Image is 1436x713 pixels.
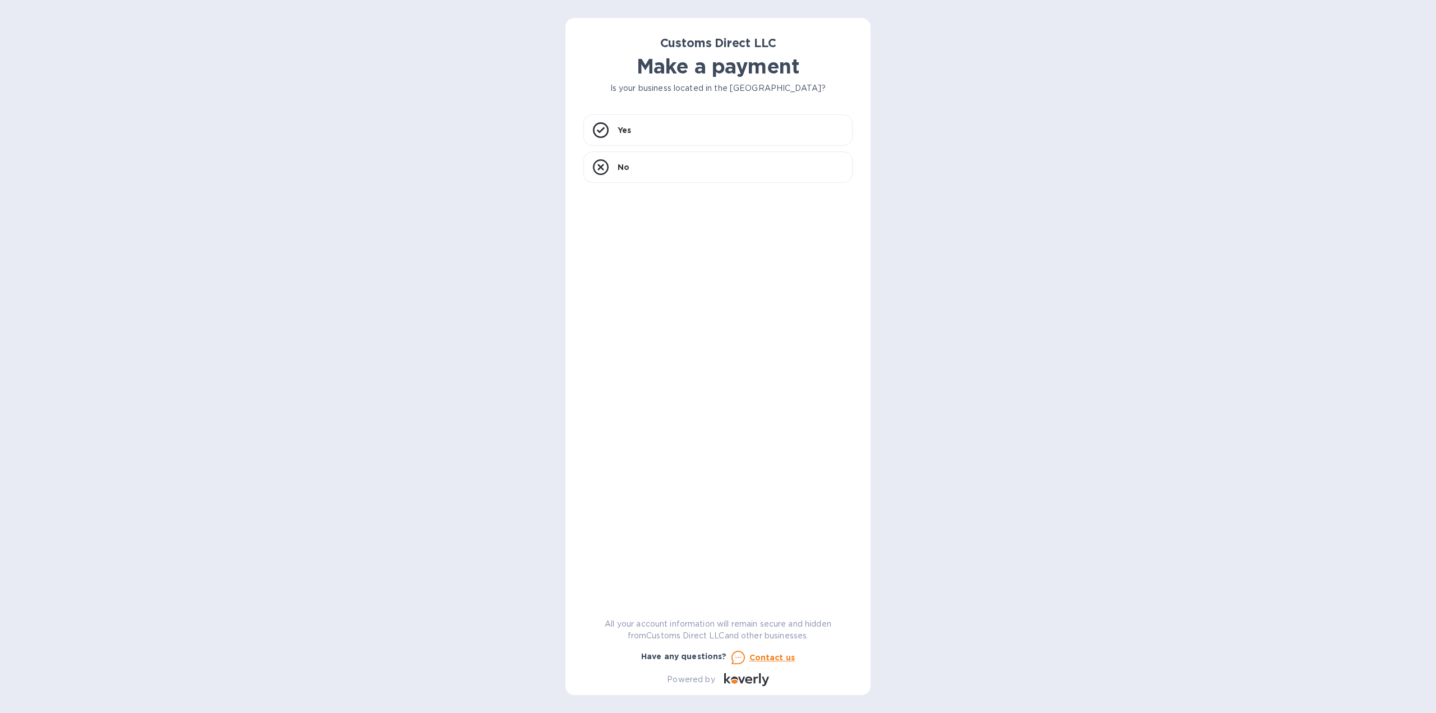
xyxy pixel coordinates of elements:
u: Contact us [749,653,795,662]
p: All your account information will remain secure and hidden from Customs Direct LLC and other busi... [583,618,853,642]
b: Customs Direct LLC [660,36,776,50]
p: No [618,162,629,173]
p: Yes [618,125,631,136]
p: Is your business located in the [GEOGRAPHIC_DATA]? [583,82,853,94]
p: Powered by [667,674,715,686]
h1: Make a payment [583,54,853,78]
b: Have any questions? [641,652,727,661]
